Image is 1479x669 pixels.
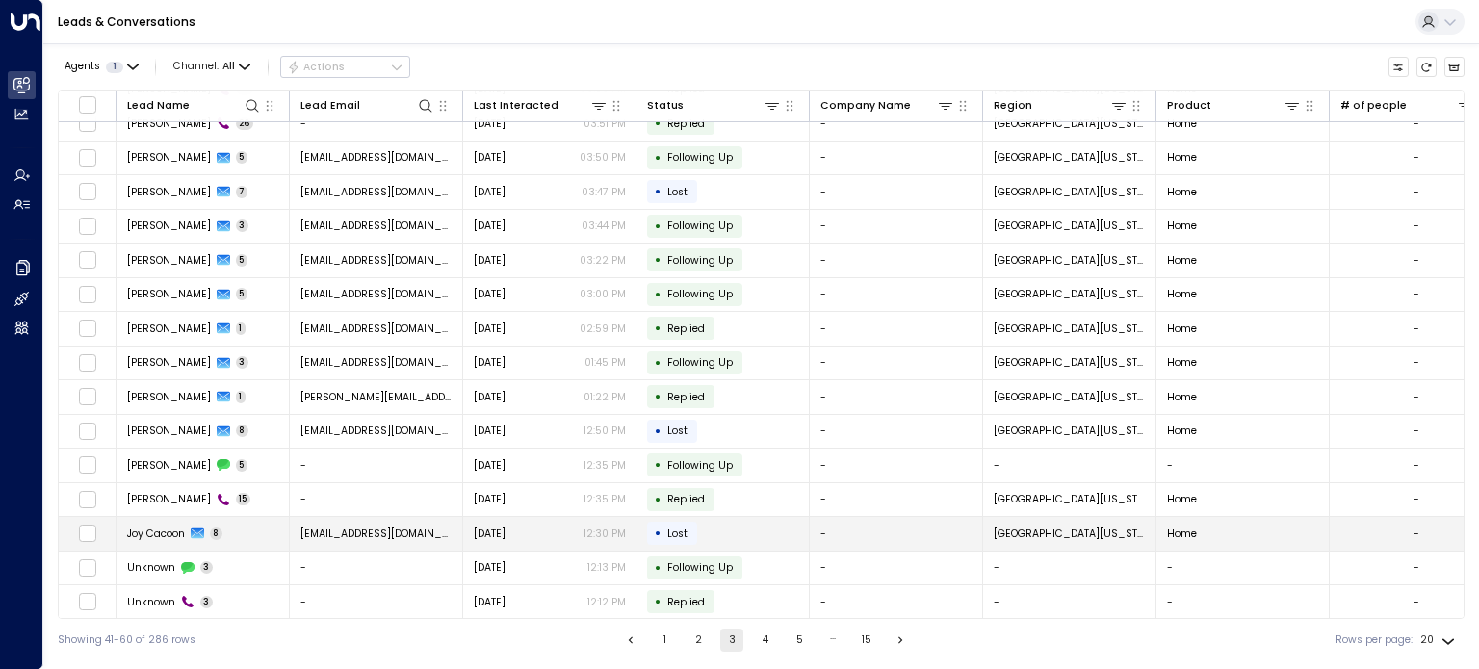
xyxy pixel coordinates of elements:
[222,61,235,72] span: All
[1414,355,1419,370] div: -
[78,558,96,577] span: Toggle select row
[655,316,662,341] div: •
[236,425,249,437] span: 8
[667,253,733,268] span: Following Up
[1167,96,1302,115] div: Product
[78,388,96,406] span: Toggle select row
[1414,458,1419,473] div: -
[655,111,662,136] div: •
[655,214,662,239] div: •
[290,552,463,585] td: -
[106,62,123,73] span: 1
[127,322,211,336] span: Alanna Fortich
[78,115,96,133] span: Toggle select row
[127,253,211,268] span: Tressa Dennis
[290,483,463,517] td: -
[1167,322,1197,336] span: Home
[127,492,211,506] span: Eastlick
[300,96,435,115] div: Lead Email
[300,355,453,370] span: petcklowman@gmail.com
[1336,632,1413,648] label: Rows per page:
[1414,322,1419,336] div: -
[582,185,626,199] p: 03:47 PM
[653,629,676,652] button: Go to page 1
[474,97,558,115] div: Last Interacted
[810,380,983,414] td: -
[127,560,175,575] span: Unknown
[994,185,1146,199] span: Central Michigan
[667,287,733,301] span: Following Up
[580,322,626,336] p: 02:59 PM
[810,552,983,585] td: -
[994,287,1146,301] span: Northeast Michigan
[821,629,844,652] div: …
[647,97,684,115] div: Status
[810,278,983,312] td: -
[983,585,1156,619] td: -
[810,517,983,551] td: -
[587,595,626,609] p: 12:12 PM
[65,62,100,72] span: Agents
[667,458,733,473] span: Following Up
[300,424,453,438] span: bossladyjazz24@gmail.com
[655,145,662,170] div: •
[667,219,733,233] span: Following Up
[58,13,195,30] a: Leads & Conversations
[667,492,705,506] span: Replied
[810,347,983,380] td: -
[236,459,248,472] span: 5
[127,458,211,473] span: Eastlick
[619,629,642,652] button: Go to previous page
[1416,57,1438,78] span: Refresh
[687,629,710,652] button: Go to page 2
[127,527,185,541] span: Joy Cacoon
[655,350,662,375] div: •
[300,253,453,268] span: superwoman_20062003@yahoo.com
[667,390,705,404] span: Replied
[1167,219,1197,233] span: Home
[290,449,463,482] td: -
[127,595,175,609] span: Unknown
[655,419,662,444] div: •
[236,391,246,403] span: 1
[78,422,96,440] span: Toggle select row
[994,424,1146,438] span: Central Michigan
[474,560,506,575] span: Yesterday
[78,456,96,475] span: Toggle select row
[474,253,506,268] span: Yesterday
[1414,595,1419,609] div: -
[655,179,662,204] div: •
[300,390,453,404] span: sandie.carpenter@outlook.com
[584,355,626,370] p: 01:45 PM
[1414,560,1419,575] div: -
[667,185,688,199] span: Lost
[280,56,410,79] button: Actions
[810,585,983,619] td: -
[584,458,626,473] p: 12:35 PM
[810,107,983,141] td: -
[1340,96,1475,115] div: # of people
[810,483,983,517] td: -
[667,560,733,575] span: Following Up
[78,525,96,543] span: Toggle select row
[667,595,705,609] span: Replied
[1414,492,1419,506] div: -
[1167,527,1197,541] span: Home
[855,629,878,652] button: Go to page 15
[78,183,96,201] span: Toggle select row
[810,244,983,277] td: -
[820,97,911,115] div: Company Name
[236,322,246,335] span: 1
[474,527,506,541] span: Yesterday
[127,390,211,404] span: Morris Monroe Carpenter
[1167,253,1197,268] span: Home
[236,151,248,164] span: 5
[655,521,662,546] div: •
[127,219,211,233] span: Kathleen Townsend
[290,107,463,141] td: -
[1156,585,1330,619] td: -
[820,96,955,115] div: Company Name
[889,629,912,652] button: Go to next page
[474,492,506,506] span: Aug 30, 2025
[1340,97,1407,115] div: # of people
